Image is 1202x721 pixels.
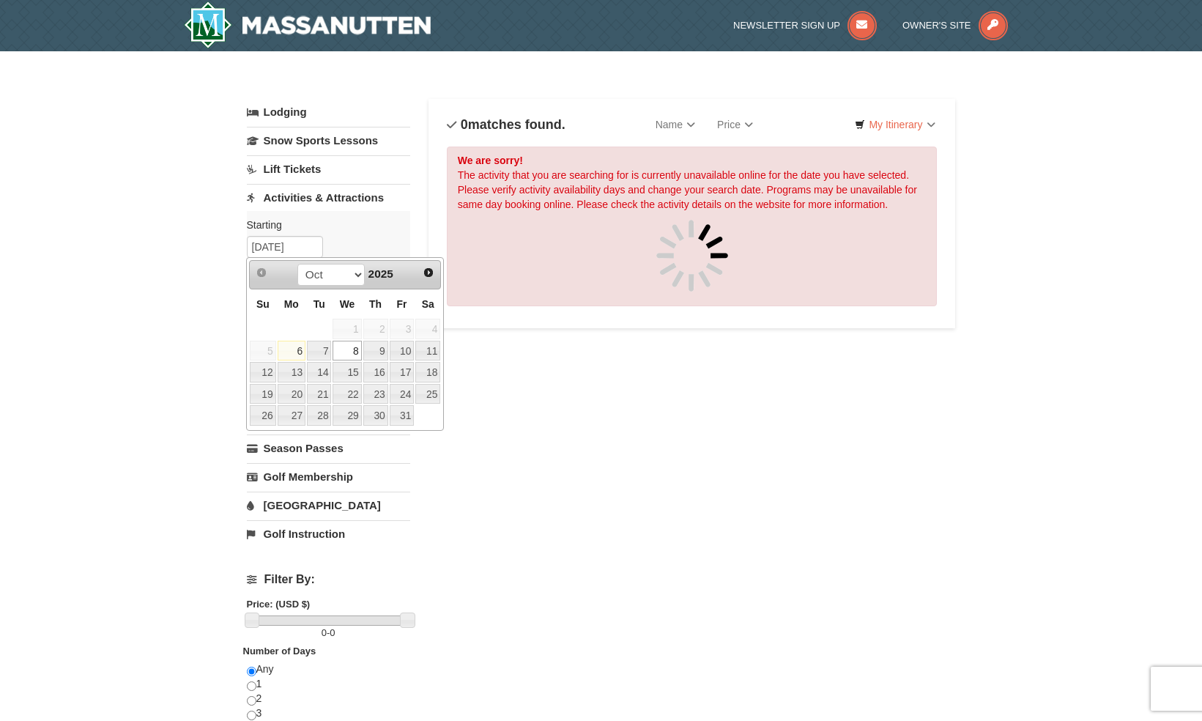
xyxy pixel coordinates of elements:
[333,405,361,426] a: 29
[247,573,410,586] h4: Filter By:
[415,341,440,361] a: 11
[423,267,434,278] span: Next
[256,267,267,278] span: Prev
[733,20,877,31] a: Newsletter Sign Up
[247,155,410,182] a: Lift Tickets
[656,219,729,292] img: spinner.gif
[447,147,938,306] div: The activity that you are searching for is currently unavailable online for the date you have sel...
[243,646,316,657] strong: Number of Days
[390,405,415,426] a: 31
[396,298,407,310] span: Friday
[247,599,311,610] strong: Price: (USD $)
[733,20,840,31] span: Newsletter Sign Up
[418,262,439,283] a: Next
[278,341,305,361] a: 6
[340,298,355,310] span: Wednesday
[284,298,299,310] span: Monday
[458,155,523,166] strong: We are sorry!
[307,405,332,426] a: 28
[415,384,440,404] a: 25
[250,384,275,404] a: 19
[706,110,764,139] a: Price
[645,110,706,139] a: Name
[278,362,305,382] a: 13
[247,99,410,125] a: Lodging
[184,1,431,48] img: Massanutten Resort Logo
[250,405,275,426] a: 26
[363,362,388,382] a: 16
[333,341,361,361] a: 8
[390,384,415,404] a: 24
[322,627,327,638] span: 0
[363,341,388,361] a: 9
[390,319,415,339] span: 3
[247,626,410,640] label: -
[247,127,410,154] a: Snow Sports Lessons
[250,341,275,361] span: 5
[415,362,440,382] a: 18
[369,298,382,310] span: Thursday
[314,298,325,310] span: Tuesday
[247,218,399,232] label: Starting
[247,463,410,490] a: Golf Membership
[330,627,335,638] span: 0
[447,117,565,132] h4: matches found.
[278,405,305,426] a: 27
[902,20,1008,31] a: Owner's Site
[363,319,388,339] span: 2
[256,298,270,310] span: Sunday
[307,384,332,404] a: 21
[333,384,361,404] a: 22
[363,384,388,404] a: 23
[247,492,410,519] a: [GEOGRAPHIC_DATA]
[307,341,332,361] a: 7
[363,405,388,426] a: 30
[278,384,305,404] a: 20
[422,298,434,310] span: Saturday
[333,362,361,382] a: 15
[415,319,440,339] span: 4
[251,262,272,283] a: Prev
[461,117,468,132] span: 0
[902,20,971,31] span: Owner's Site
[250,362,275,382] a: 12
[390,341,415,361] a: 10
[184,1,431,48] a: Massanutten Resort
[368,267,393,280] span: 2025
[390,362,415,382] a: 17
[247,520,410,547] a: Golf Instruction
[333,319,361,339] span: 1
[247,435,410,462] a: Season Passes
[307,362,332,382] a: 14
[247,184,410,211] a: Activities & Attractions
[845,114,944,136] a: My Itinerary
